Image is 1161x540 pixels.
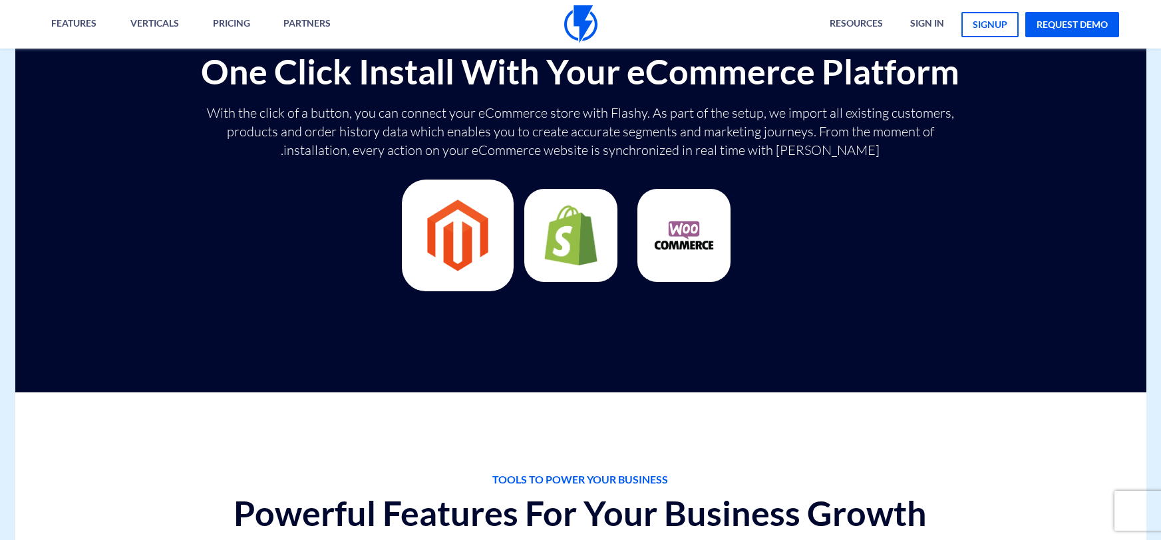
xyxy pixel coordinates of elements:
[105,53,1057,90] h2: One Click Install With Your eCommerce Platform
[541,205,601,265] img: Shopify
[427,200,488,271] img: Magento
[200,104,961,160] p: With the click of a button, you can connect your eCommerce store with Flashy. As part of the setu...
[654,205,714,265] img: Woocommerce
[961,12,1019,37] a: signup
[1025,12,1119,37] a: request demo
[95,472,1067,487] span: TOOLS TO POWER YOUR BUSINESS
[95,494,1067,532] h2: Powerful Features For Your Business Growth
